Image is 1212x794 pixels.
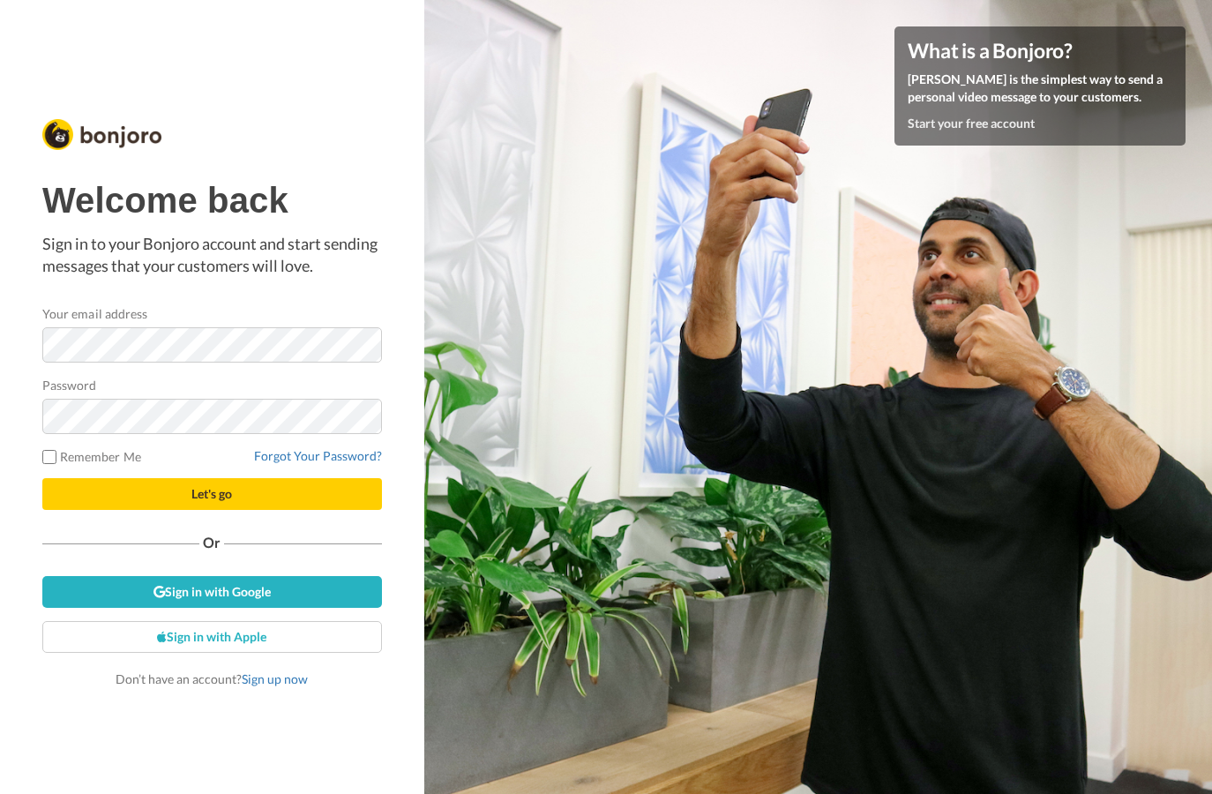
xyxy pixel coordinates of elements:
[42,304,147,323] label: Your email address
[42,233,382,278] p: Sign in to your Bonjoro account and start sending messages that your customers will love.
[254,448,382,463] a: Forgot Your Password?
[199,536,224,549] span: Or
[42,478,382,510] button: Let's go
[242,671,308,686] a: Sign up now
[42,181,382,220] h1: Welcome back
[42,450,56,464] input: Remember Me
[908,116,1035,131] a: Start your free account
[42,447,141,466] label: Remember Me
[191,486,232,501] span: Let's go
[908,71,1172,106] p: [PERSON_NAME] is the simplest way to send a personal video message to your customers.
[116,671,308,686] span: Don’t have an account?
[42,621,382,653] a: Sign in with Apple
[908,40,1172,62] h4: What is a Bonjoro?
[42,576,382,608] a: Sign in with Google
[42,376,97,394] label: Password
